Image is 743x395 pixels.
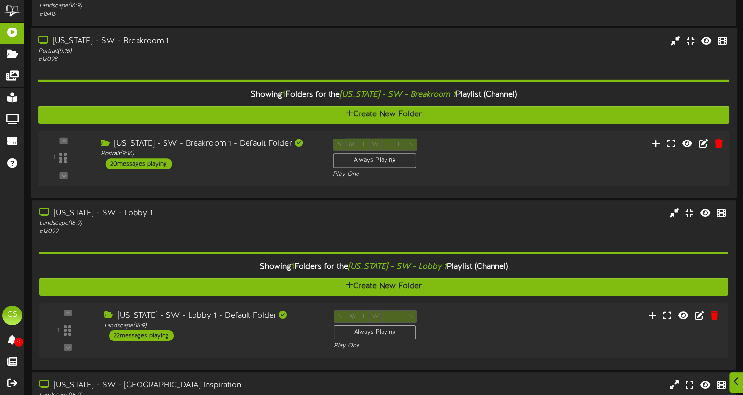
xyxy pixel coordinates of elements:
div: Play One [333,170,493,179]
div: CS [2,306,22,325]
button: Create New Folder [39,278,728,296]
div: Showing Folders for the Playlist (Channel) [31,85,737,106]
div: [US_STATE] - SW - Breakroom 1 - Default Folder [100,139,318,150]
div: Showing Folders for the Playlist (Channel) [32,256,736,278]
div: [US_STATE] - SW - [GEOGRAPHIC_DATA] Inspiration [39,380,318,391]
span: 0 [14,338,23,347]
div: Landscape ( 16:9 ) [39,219,318,227]
div: # 15415 [39,10,318,19]
div: [US_STATE] - SW - Lobby 1 - Default Folder [104,310,319,322]
div: [US_STATE] - SW - Breakroom 1 [38,36,318,47]
div: Portrait ( 9:16 ) [100,150,318,158]
div: # 12098 [38,56,318,64]
div: [US_STATE] - SW - Lobby 1 [39,208,318,219]
div: Play One [334,342,492,350]
div: Landscape ( 16:9 ) [104,322,319,330]
div: 22 messages playing [109,330,174,341]
div: Landscape ( 16:9 ) [39,2,318,10]
button: Create New Folder [38,106,729,124]
div: Portrait ( 9:16 ) [38,47,318,56]
span: 1 [282,90,285,99]
i: [US_STATE] - SW - Lobby 1 [348,262,447,271]
span: 1 [291,262,294,271]
div: # 12099 [39,227,318,236]
div: Always Playing [334,325,416,339]
div: 20 messages playing [106,158,172,169]
i: [US_STATE] - SW - Breakroom 1 [340,90,456,99]
div: Always Playing [333,153,416,168]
